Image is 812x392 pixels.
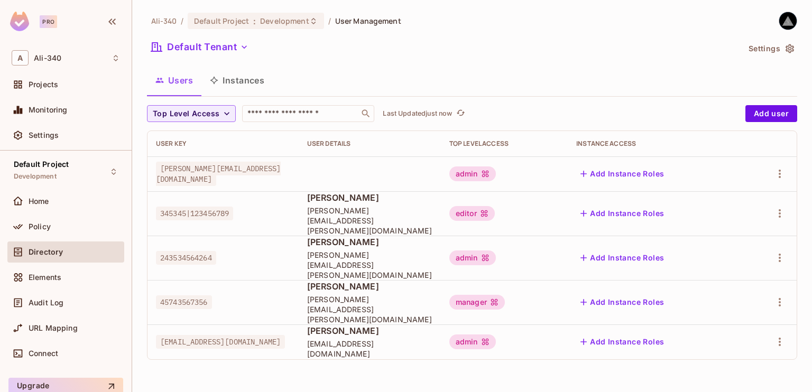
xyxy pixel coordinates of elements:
div: User Key [156,139,290,148]
button: Default Tenant [147,39,253,55]
button: Add Instance Roles [576,165,668,182]
li: / [181,16,183,26]
span: Default Project [14,160,69,169]
div: editor [449,206,495,221]
span: 345345|123456789 [156,207,233,220]
span: A [12,50,29,66]
span: [PERSON_NAME][EMAIL_ADDRESS][DOMAIN_NAME] [156,162,281,186]
button: Add Instance Roles [576,249,668,266]
span: Audit Log [29,298,63,307]
span: Elements [29,273,61,282]
span: 45743567356 [156,295,212,309]
button: Users [147,67,201,94]
span: Settings [29,131,59,139]
span: [EMAIL_ADDRESS][DOMAIN_NAME] [156,335,285,349]
p: Last Updated just now [383,109,452,118]
span: Home [29,197,49,206]
span: Directory [29,248,63,256]
span: [PERSON_NAME][EMAIL_ADDRESS][PERSON_NAME][DOMAIN_NAME] [307,206,432,236]
span: refresh [456,108,465,119]
button: refresh [454,107,467,120]
div: admin [449,250,496,265]
div: Top Level Access [449,139,559,148]
span: Development [260,16,309,26]
span: Connect [29,349,58,358]
button: Add Instance Roles [576,205,668,222]
span: the active workspace [151,16,177,26]
span: Click to refresh data [452,107,467,120]
span: Monitoring [29,106,68,114]
span: Projects [29,80,58,89]
div: admin [449,334,496,349]
button: Add user [745,105,797,122]
div: Instance Access [576,139,734,148]
div: admin [449,166,496,181]
span: [PERSON_NAME] [307,192,432,203]
span: [PERSON_NAME][EMAIL_ADDRESS][PERSON_NAME][DOMAIN_NAME] [307,250,432,280]
img: SReyMgAAAABJRU5ErkJggg== [10,12,29,31]
button: Add Instance Roles [576,294,668,311]
button: Settings [744,40,797,57]
span: Policy [29,222,51,231]
span: [PERSON_NAME] [307,281,432,292]
span: Top Level Access [153,107,219,120]
button: Top Level Access [147,105,236,122]
div: Pro [40,15,57,28]
button: Add Instance Roles [576,333,668,350]
span: Development [14,172,57,181]
span: [EMAIL_ADDRESS][DOMAIN_NAME] [307,339,432,359]
span: : [253,17,256,25]
img: Ali Hussein [779,12,797,30]
span: [PERSON_NAME][EMAIL_ADDRESS][PERSON_NAME][DOMAIN_NAME] [307,294,432,324]
span: URL Mapping [29,324,78,332]
span: 243534564264 [156,251,216,265]
div: User Details [307,139,432,148]
span: [PERSON_NAME] [307,236,432,248]
div: manager [449,295,505,310]
button: Instances [201,67,273,94]
span: Default Project [194,16,249,26]
span: [PERSON_NAME] [307,325,432,337]
li: / [328,16,331,26]
span: Workspace: Ali-340 [34,54,61,62]
span: User Management [335,16,401,26]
